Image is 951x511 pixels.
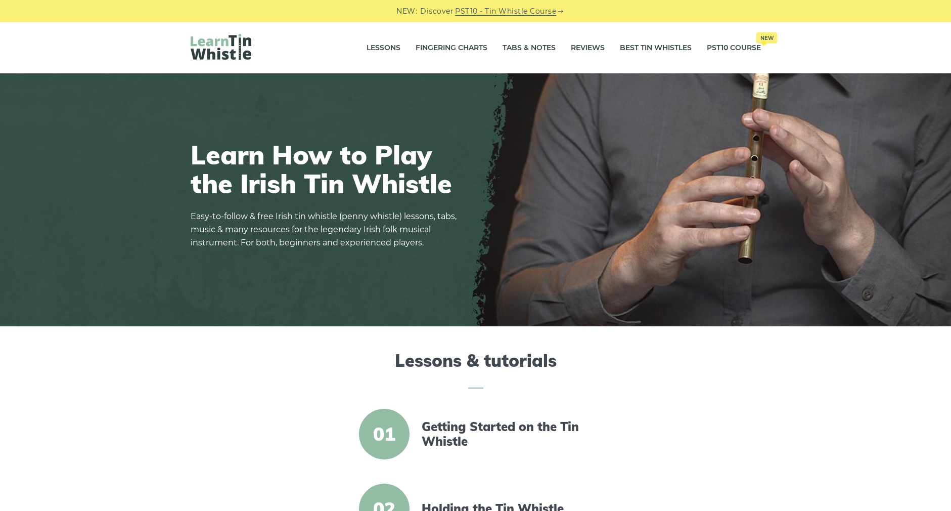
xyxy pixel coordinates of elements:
[620,35,692,61] a: Best Tin Whistles
[191,210,464,249] p: Easy-to-follow & free Irish tin whistle (penny whistle) lessons, tabs, music & many resources for...
[191,140,464,198] h1: Learn How to Play the Irish Tin Whistle
[571,35,605,61] a: Reviews
[416,35,487,61] a: Fingering Charts
[756,32,777,44] span: New
[191,34,251,60] img: LearnTinWhistle.com
[503,35,556,61] a: Tabs & Notes
[191,351,761,389] h2: Lessons & tutorials
[367,35,400,61] a: Lessons
[359,409,410,459] span: 01
[707,35,761,61] a: PST10 CourseNew
[422,419,596,449] a: Getting Started on the Tin Whistle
